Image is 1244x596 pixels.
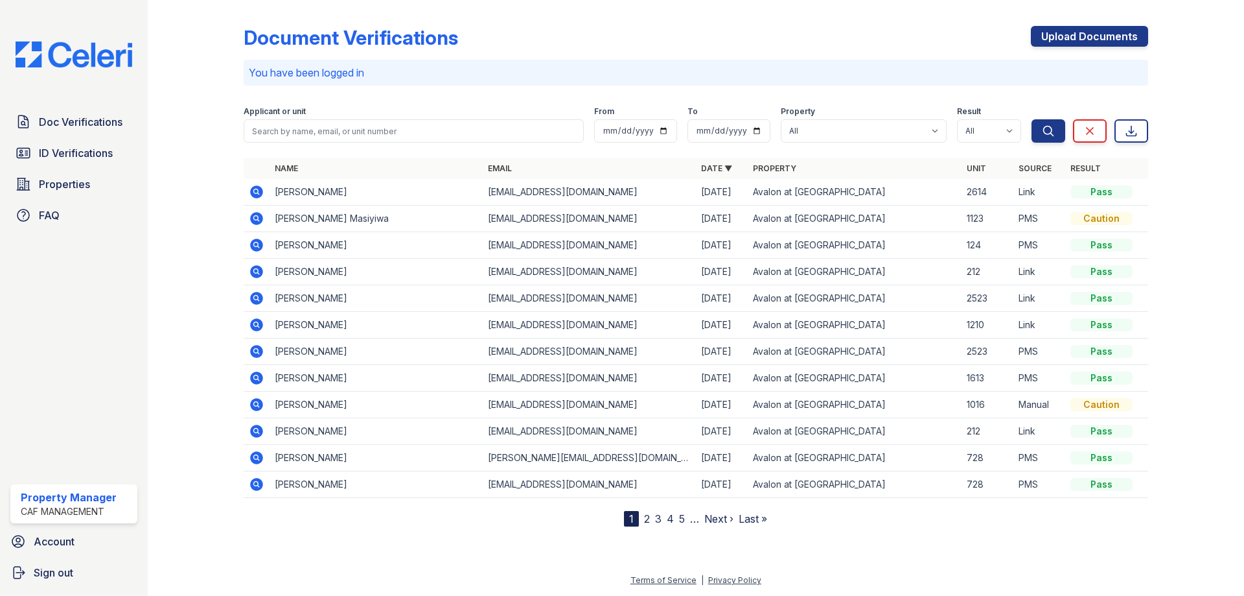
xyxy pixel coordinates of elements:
td: Avalon at [GEOGRAPHIC_DATA] [748,232,961,259]
div: Pass [1070,292,1133,305]
label: Result [957,106,981,117]
td: [DATE] [696,232,748,259]
td: Link [1013,312,1065,339]
td: 1016 [962,392,1013,418]
td: Avalon at [GEOGRAPHIC_DATA] [748,471,961,498]
span: Account [34,534,75,549]
td: [PERSON_NAME] [270,445,483,471]
td: [DATE] [696,312,748,339]
div: Pass [1070,185,1133,198]
td: [DATE] [696,471,748,498]
span: FAQ [39,208,60,223]
div: Pass [1070,345,1133,358]
input: Search by name, email, or unit number [244,119,584,143]
div: Pass [1070,451,1133,464]
td: [EMAIL_ADDRESS][DOMAIN_NAME] [483,392,696,418]
td: [PERSON_NAME] [270,312,483,339]
td: Avalon at [GEOGRAPHIC_DATA] [748,312,961,339]
td: 212 [962,418,1013,445]
td: Link [1013,285,1065,312]
td: 1123 [962,206,1013,232]
label: To [687,106,698,117]
img: CE_Logo_Blue-a8612792a0a2168367f1c8372b55b34899dd931a85d93a1a3d3e32e68fde9ad4.png [5,42,143,67]
label: Applicant or unit [244,106,306,117]
td: [EMAIL_ADDRESS][DOMAIN_NAME] [483,259,696,285]
td: Avalon at [GEOGRAPHIC_DATA] [748,285,961,312]
td: [EMAIL_ADDRESS][DOMAIN_NAME] [483,312,696,339]
td: Link [1013,179,1065,206]
td: 1210 [962,312,1013,339]
td: Link [1013,418,1065,445]
label: From [594,106,614,117]
a: Terms of Service [630,575,697,585]
span: Sign out [34,565,73,580]
td: Link [1013,259,1065,285]
td: PMS [1013,232,1065,259]
td: PMS [1013,445,1065,471]
a: Unit [967,163,986,173]
a: Name [275,163,298,173]
div: Document Verifications [244,26,458,49]
td: [DATE] [696,365,748,392]
td: [PERSON_NAME] [270,232,483,259]
div: Pass [1070,265,1133,278]
div: Pass [1070,372,1133,385]
div: Pass [1070,239,1133,252]
td: Avalon at [GEOGRAPHIC_DATA] [748,206,961,232]
label: Property [781,106,815,117]
td: 2614 [962,179,1013,206]
td: [PERSON_NAME] [270,365,483,392]
td: [DATE] [696,339,748,365]
div: Caution [1070,212,1133,225]
td: [EMAIL_ADDRESS][DOMAIN_NAME] [483,206,696,232]
div: Caution [1070,398,1133,411]
td: [EMAIL_ADDRESS][DOMAIN_NAME] [483,285,696,312]
a: Sign out [5,560,143,586]
span: ID Verifications [39,145,113,161]
a: Properties [10,171,137,197]
a: Property [753,163,796,173]
a: 4 [667,512,674,525]
td: Avalon at [GEOGRAPHIC_DATA] [748,392,961,418]
td: Avalon at [GEOGRAPHIC_DATA] [748,418,961,445]
td: [PERSON_NAME] [270,339,483,365]
td: 728 [962,471,1013,498]
a: Doc Verifications [10,109,137,135]
td: [PERSON_NAME] [270,259,483,285]
td: PMS [1013,471,1065,498]
td: Avalon at [GEOGRAPHIC_DATA] [748,445,961,471]
td: PMS [1013,339,1065,365]
a: 3 [655,512,662,525]
td: [DATE] [696,206,748,232]
td: PMS [1013,365,1065,392]
td: [PERSON_NAME] Masiyiwa [270,206,483,232]
td: [PERSON_NAME] [270,285,483,312]
a: ID Verifications [10,140,137,166]
td: 2523 [962,339,1013,365]
td: [EMAIL_ADDRESS][DOMAIN_NAME] [483,365,696,392]
td: [PERSON_NAME] [270,179,483,206]
td: [DATE] [696,285,748,312]
td: [EMAIL_ADDRESS][DOMAIN_NAME] [483,418,696,445]
td: Avalon at [GEOGRAPHIC_DATA] [748,259,961,285]
a: Date ▼ [701,163,732,173]
td: [DATE] [696,418,748,445]
div: Pass [1070,318,1133,331]
a: Last » [739,512,767,525]
td: Manual [1013,392,1065,418]
td: Avalon at [GEOGRAPHIC_DATA] [748,365,961,392]
a: Source [1019,163,1052,173]
span: … [690,511,699,527]
td: [EMAIL_ADDRESS][DOMAIN_NAME] [483,471,696,498]
a: FAQ [10,202,137,228]
div: CAF Management [21,505,117,518]
a: 5 [679,512,685,525]
td: [DATE] [696,259,748,285]
div: 1 [624,511,639,527]
td: 1613 [962,365,1013,392]
td: 2523 [962,285,1013,312]
td: [PERSON_NAME] [270,392,483,418]
p: You have been logged in [249,65,1143,80]
span: Doc Verifications [39,114,122,130]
